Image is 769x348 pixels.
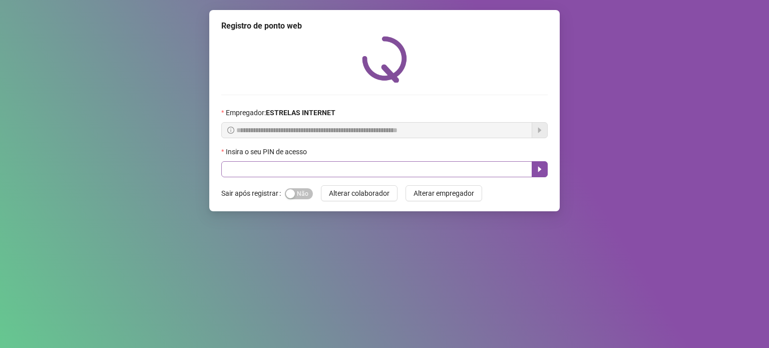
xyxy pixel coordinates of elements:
[362,36,407,83] img: QRPoint
[414,188,474,199] span: Alterar empregador
[221,20,548,32] div: Registro de ponto web
[406,185,482,201] button: Alterar empregador
[329,188,390,199] span: Alterar colaborador
[226,107,335,118] span: Empregador :
[536,165,544,173] span: caret-right
[266,109,335,117] strong: ESTRELAS INTERNET
[227,127,234,134] span: info-circle
[321,185,398,201] button: Alterar colaborador
[221,185,285,201] label: Sair após registrar
[221,146,313,157] label: Insira o seu PIN de acesso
